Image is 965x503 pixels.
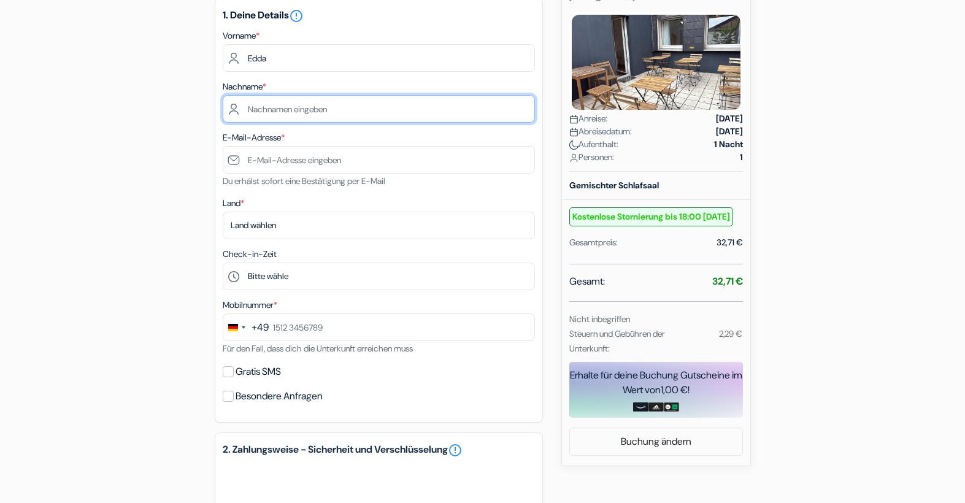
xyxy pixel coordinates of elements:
label: Nachname [223,80,266,93]
strong: [DATE] [716,125,743,138]
input: Vornamen eingeben [223,44,535,72]
label: Land [223,197,244,210]
label: Check-in-Zeit [223,248,277,261]
small: 2,29 € [719,328,742,339]
div: +49 [252,320,269,335]
a: error_outline [289,9,304,21]
span: Gesamt: [569,274,605,289]
h5: 1. Deine Details [223,9,535,23]
small: Nicht inbegriffen [569,313,630,324]
strong: [DATE] [716,112,743,125]
div: Gesamtpreis: [569,236,618,249]
strong: 32,71 € [712,275,743,288]
label: Vorname [223,29,260,42]
span: Abreisedatum: [569,125,632,138]
a: error_outline [448,443,463,458]
h5: 2. Zahlungsweise - Sicherheit und Verschlüsselung [223,443,535,458]
div: 32,71 € [717,236,743,249]
img: adidas-card.png [648,402,664,412]
strong: 1 [740,151,743,164]
span: Aufenthalt: [569,138,618,151]
small: Du erhälst sofort eine Bestätigung per E-Mail [223,175,385,186]
button: Change country, selected Germany (+49) [223,314,269,340]
span: Anreise: [569,112,607,125]
input: E-Mail-Adresse eingeben [223,146,535,174]
strong: 1 Nacht [714,138,743,151]
span: Personen: [569,151,614,164]
label: Besondere Anfragen [236,388,323,405]
img: moon.svg [569,140,579,150]
a: Buchung ändern [570,430,742,453]
img: uber-uber-eats-card.png [664,402,679,412]
small: Für den Fall, dass dich die Unterkunft erreichen muss [223,343,413,354]
i: error_outline [289,9,304,23]
label: E-Mail-Adresse [223,131,285,144]
input: 1512 3456789 [223,313,535,341]
label: Gratis SMS [236,363,281,380]
img: user_icon.svg [569,153,579,163]
img: calendar.svg [569,115,579,124]
label: Mobilnummer [223,299,277,312]
b: Gemischter Schlafsaal [569,180,659,191]
div: Erhalte für deine Buchung Gutscheine im Wert von ! [569,368,743,397]
img: amazon-card-no-text.png [633,402,648,412]
small: Kostenlose Stornierung bis 18:00 [DATE] [569,207,733,226]
img: calendar.svg [569,128,579,137]
input: Nachnamen eingeben [223,95,535,123]
small: Steuern und Gebühren der Unterkunft: [569,328,665,354]
span: 1,00 € [661,383,688,396]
